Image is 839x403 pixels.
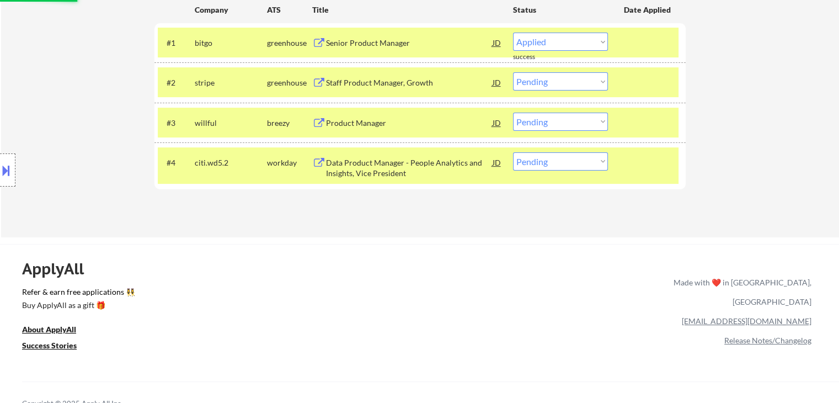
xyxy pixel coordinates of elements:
[491,72,503,92] div: JD
[624,4,672,15] div: Date Applied
[724,336,811,345] a: Release Notes/Changelog
[312,4,503,15] div: Title
[267,157,312,168] div: workday
[669,273,811,311] div: Made with ❤️ in [GEOGRAPHIC_DATA], [GEOGRAPHIC_DATA]
[513,52,557,62] div: success
[326,157,493,179] div: Data Product Manager - People Analytics and Insights, Vice President
[326,118,493,129] div: Product Manager
[267,77,312,88] div: greenhouse
[22,340,92,354] a: Success Stories
[195,38,267,49] div: bitgo
[491,152,503,172] div: JD
[22,301,132,309] div: Buy ApplyAll as a gift 🎁
[267,4,312,15] div: ATS
[326,38,493,49] div: Senior Product Manager
[267,38,312,49] div: greenhouse
[195,157,267,168] div: citi.wd5.2
[682,316,811,326] a: [EMAIL_ADDRESS][DOMAIN_NAME]
[22,325,76,334] u: About ApplyAll
[326,77,493,88] div: Staff Product Manager, Growth
[491,33,503,52] div: JD
[267,118,312,129] div: breezy
[195,77,267,88] div: stripe
[22,288,443,300] a: Refer & earn free applications 👯‍♀️
[195,118,267,129] div: willful
[491,113,503,132] div: JD
[22,324,92,338] a: About ApplyAll
[22,259,97,278] div: ApplyAll
[22,300,132,314] a: Buy ApplyAll as a gift 🎁
[22,341,77,350] u: Success Stories
[195,4,267,15] div: Company
[167,38,186,49] div: #1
